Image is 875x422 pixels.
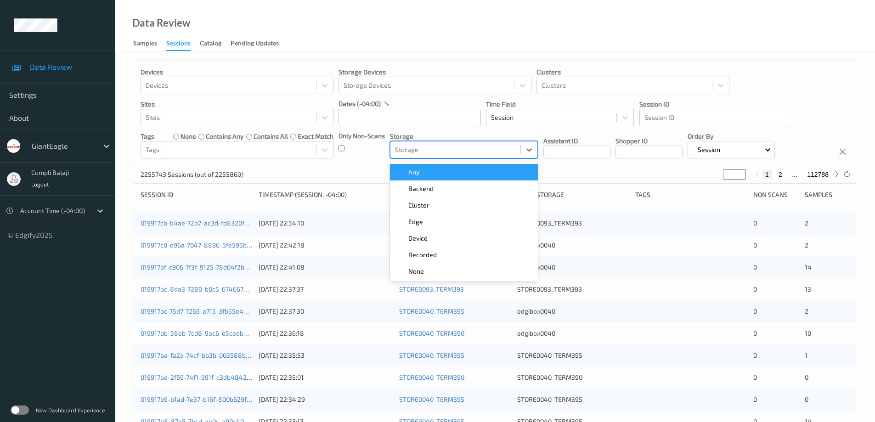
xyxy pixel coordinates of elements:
span: 13 [805,285,811,293]
p: Session [694,145,723,154]
span: Any [408,168,419,177]
div: [DATE] 22:35:53 [259,351,393,360]
a: STORE0040_TERM395 [399,395,464,403]
span: Device [408,234,428,243]
div: [DATE] 22:37:37 [259,285,393,294]
div: edgibox0040 [517,263,629,272]
div: edgibox0040 [517,241,629,250]
div: STORE0093_TERM393 [517,285,629,294]
span: Cluster [408,201,429,210]
span: 0 [753,263,757,271]
button: 1 [762,170,772,179]
div: Catalog [200,39,221,50]
div: [DATE] 22:34:29 [259,395,393,404]
span: Edge [408,217,423,226]
span: 0 [753,241,757,249]
p: Time Field [486,100,634,109]
a: 019917bc-75d7-7265-a715-3fb55e4215af [141,307,260,315]
div: Video Storage [517,190,629,199]
button: 2 [776,170,785,179]
span: 0 [805,395,808,403]
span: 0 [753,219,757,227]
span: 2 [805,241,808,249]
div: STORE0040_TERM395 [517,351,629,360]
div: STORE0040_TERM395 [517,395,629,404]
span: Backend [408,184,434,193]
p: 2255743 Sessions (out of 2255860) [141,170,243,179]
a: 019917ba-2f69-74f1-991f-c3db48420e80 [141,373,262,381]
div: edgibox0040 [517,307,629,316]
div: Session ID [141,190,252,199]
span: 0 [753,285,757,293]
div: Tags [635,190,747,199]
button: ... [789,170,800,179]
div: Non Scans [753,190,798,199]
a: Pending Updates [231,37,288,50]
p: Order By [688,132,775,141]
a: 019917b9-b1ad-7e37-b16f-800b629f2bab [141,395,261,403]
p: Sites [141,100,333,109]
a: 019917cb-b4ae-72b7-ac3d-fd8320fc7722 [141,219,261,227]
span: 0 [753,307,757,315]
label: none [181,132,196,141]
span: None [408,267,424,276]
div: Timestamp (Session, -04:00) [259,190,393,199]
span: 0 [753,329,757,337]
span: 0 [753,351,757,359]
div: Samples [805,190,849,199]
a: STORE0040_TERM390 [399,373,464,381]
span: 0 [805,373,808,381]
a: STORE0040_TERM390 [399,329,464,337]
p: Only Non-Scans [339,131,385,141]
div: [DATE] 22:42:18 [259,241,393,250]
p: Storage Devices [339,68,531,77]
label: contains all [254,132,288,141]
span: 2 [805,219,808,227]
span: 14 [805,263,812,271]
a: Sessions [166,37,200,51]
a: 019917c0-d96a-7047-8896-5fe595ba5a26 [141,241,265,249]
a: 019917bc-8da3-7280-b0c5-67466746b270 [141,285,265,293]
p: Shopper ID [615,136,683,146]
p: Clusters [536,68,729,77]
div: [DATE] 22:54:10 [259,219,393,228]
a: STORE0040_TERM395 [399,351,464,359]
div: Pending Updates [231,39,279,50]
label: exact match [298,132,333,141]
div: [DATE] 22:35:01 [259,373,393,382]
span: Recorded [408,250,437,259]
p: Assistant ID [543,136,610,146]
div: edgibox0040 [517,329,629,338]
a: 019917bb-58eb-7cd8-9ac6-e5cedbb28849 [141,329,267,337]
label: contains any [206,132,243,141]
a: 019917ba-fa2a-74cf-bb3b-003588b18df9 [141,351,262,359]
a: 019917bf-c906-7f3f-9125-78d04f2b3600 [141,263,259,271]
p: Tags [141,132,154,141]
div: [DATE] 22:41:08 [259,263,393,272]
div: Data Review [132,18,190,28]
button: 112788 [804,170,831,179]
span: 2 [805,307,808,315]
a: Catalog [200,37,231,50]
p: Session ID [639,100,787,109]
a: STORE0040_TERM395 [399,307,464,315]
div: [DATE] 22:37:30 [259,307,393,316]
p: Devices [141,68,333,77]
span: 10 [805,329,811,337]
span: 0 [753,395,757,403]
span: 1 [805,351,807,359]
a: STORE0093_TERM393 [399,285,464,293]
div: [DATE] 22:36:18 [259,329,393,338]
div: Samples [133,39,157,50]
p: Storage [390,132,538,141]
div: Sessions [166,39,191,51]
a: Samples [133,37,166,50]
span: 0 [753,373,757,381]
p: dates (-04:00) [339,99,381,108]
div: STORE0093_TERM393 [517,219,629,228]
div: STORE0040_TERM390 [517,373,629,382]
